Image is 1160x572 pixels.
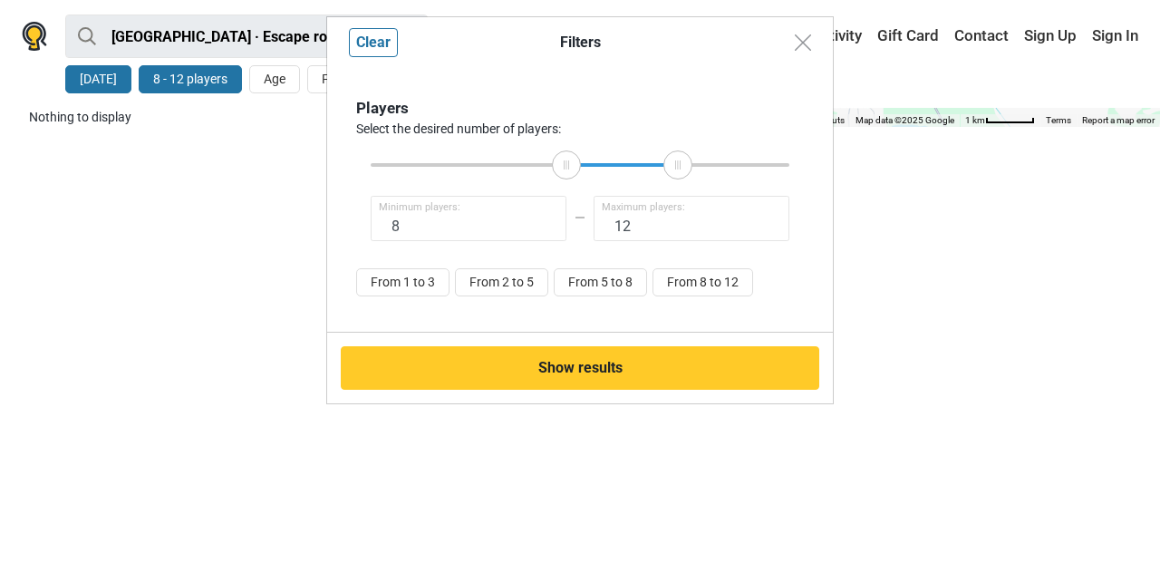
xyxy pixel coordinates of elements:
[356,268,449,296] button: From 1 to 3
[371,196,566,241] input: 1
[342,32,818,53] div: Filters
[356,97,804,121] div: Players
[594,196,789,241] input: 16
[652,268,753,296] button: From 8 to 12
[356,120,804,139] div: Select the desired number of players:
[786,25,820,60] button: Close modal
[554,268,647,296] button: From 5 to 8
[795,34,811,51] img: Close modal
[349,28,398,57] button: Clear
[455,268,548,296] button: From 2 to 5
[602,200,685,216] span: Maximum players:
[379,200,460,216] span: Minimum players:
[341,346,819,390] button: Show results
